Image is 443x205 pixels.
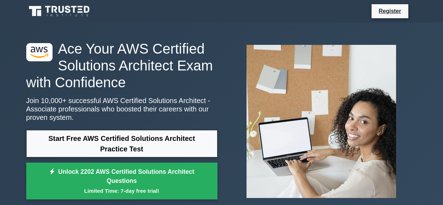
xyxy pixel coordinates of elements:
[26,96,217,122] p: Join 10,000+ successful AWS Certified Solutions Architect - Associate professionals who boosted t...
[374,7,405,15] a: Register
[35,187,209,195] small: Limited Time: 7-day free trial!
[26,163,217,200] a: Unlock 2202 AWS Certified Solutions Architect QuestionsLimited Time: 7-day free trial!
[26,40,217,91] h1: Ace Your AWS Certified Solutions Architect Exam with Confidence
[26,130,217,157] a: Start Free AWS Certified Solutions Architect Practice Test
